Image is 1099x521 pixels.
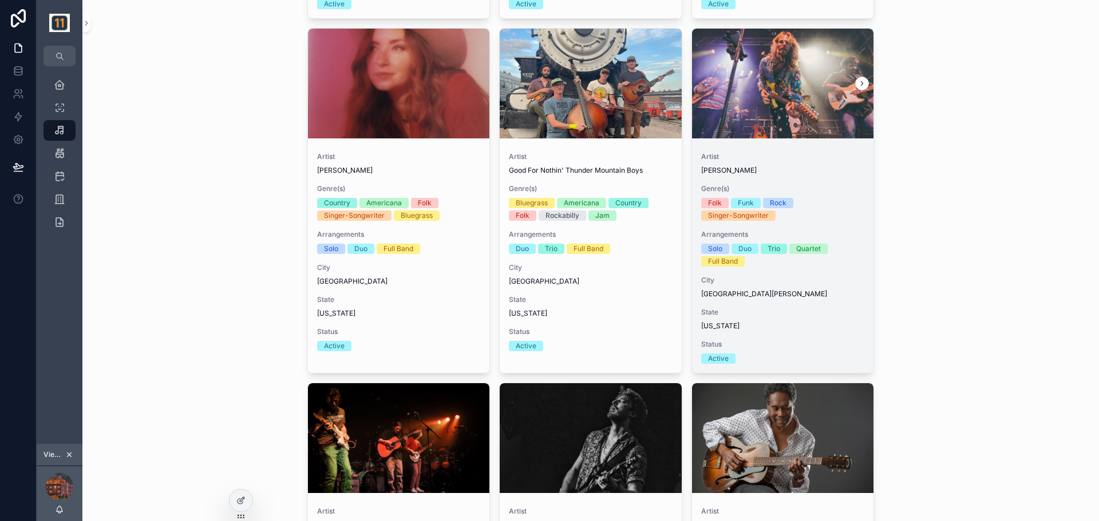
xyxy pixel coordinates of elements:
a: ArtistGood For Nothin' Thunder Mountain BoysGenre(s)BluegrassAmericanaCountryFolkRockabillyJamArr... [499,28,682,373]
span: City [701,276,865,285]
span: Genre(s) [509,184,673,193]
span: Artist [317,152,481,161]
span: [GEOGRAPHIC_DATA] [317,277,481,286]
div: Trio [768,244,780,254]
div: Rock [770,198,786,208]
span: Artist [317,507,481,516]
span: [US_STATE] [701,321,865,331]
div: Solo [324,244,338,254]
div: DSC_1433.jpg [308,29,490,138]
span: Arrangements [509,230,673,239]
span: City [317,263,481,272]
div: Americana [366,198,402,208]
div: Full Band [708,256,738,267]
div: Country [615,198,642,208]
span: Artist [701,507,865,516]
div: Quartet [796,244,821,254]
span: Status [509,327,673,336]
div: grant-livingston-2.jpg [308,383,490,493]
span: City [509,263,673,272]
span: [PERSON_NAME] [317,166,481,175]
span: State [509,295,673,304]
span: Genre(s) [701,184,865,193]
div: Folk [418,198,432,208]
div: Bluegrass [516,198,548,208]
span: Viewing as Megan [44,450,63,459]
img: App logo [49,14,69,32]
div: Funk [738,198,754,208]
div: Screenshot_5-3-2025_145250_www.instagram.com.jpeg [500,29,682,138]
span: [US_STATE] [317,309,481,318]
span: Artist [509,507,673,516]
div: Rockabilly [545,210,579,221]
span: Status [701,340,865,349]
span: Artist [701,152,865,161]
div: Full Band [574,244,603,254]
div: Country [324,198,350,208]
div: Full Band [384,244,413,254]
div: Singer-Songwriter [708,210,769,221]
div: jack-hadley-2.jpg [692,383,874,493]
div: Active [516,341,536,351]
a: Artist[PERSON_NAME]Genre(s)FolkFunkRockSinger-SongwriterArrangementsSoloDuoTrioQuartetFull BandCi... [691,28,875,373]
div: Trio [545,244,558,254]
div: Bluegrass [401,210,433,221]
div: Duo [354,244,367,254]
div: Solo [708,244,722,254]
span: [GEOGRAPHIC_DATA] [509,277,673,286]
div: Americana [564,198,599,208]
div: Duo [738,244,752,254]
div: Folk [516,210,529,221]
span: State [701,308,865,317]
div: Grayson-Erhard-2.jpg [500,383,682,493]
div: Jam [595,210,610,221]
div: Active [708,353,729,364]
div: scrollable content [37,66,82,247]
div: Active [324,341,345,351]
span: Arrangements [701,230,865,239]
span: Artist [509,152,673,161]
span: Genre(s) [317,184,481,193]
div: Singer-Songwriter [324,210,385,221]
span: [US_STATE] [509,309,673,318]
span: Status [317,327,481,336]
span: Arrangements [317,230,481,239]
span: State [317,295,481,304]
div: Graham-Good-1.jpg [692,29,874,138]
span: [PERSON_NAME] [701,166,865,175]
a: Artist[PERSON_NAME]Genre(s)CountryAmericanaFolkSinger-SongwriterBluegrassArrangementsSoloDuoFull ... [307,28,491,373]
div: Duo [516,244,529,254]
span: [GEOGRAPHIC_DATA][PERSON_NAME] [701,289,865,299]
span: Good For Nothin' Thunder Mountain Boys [509,166,673,175]
div: Folk [708,198,722,208]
